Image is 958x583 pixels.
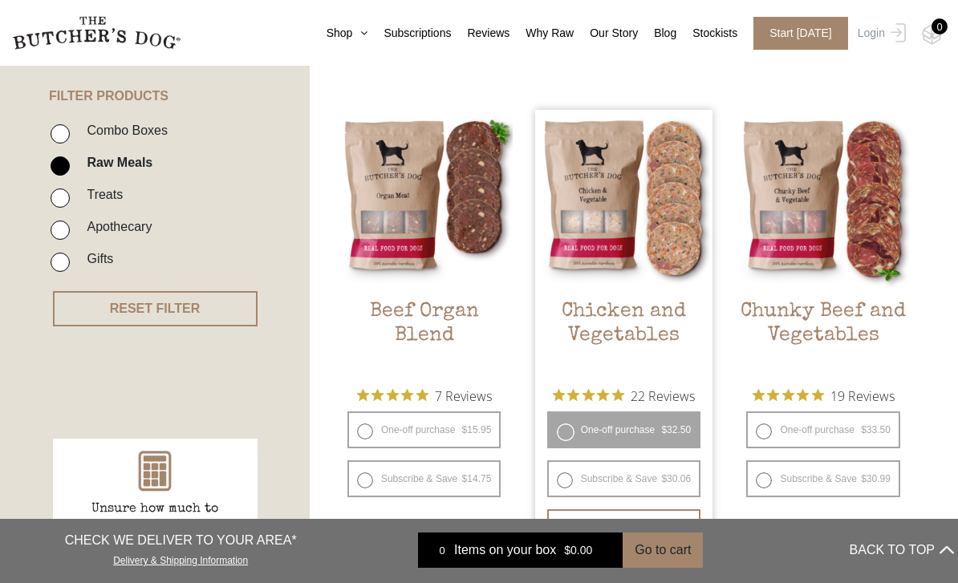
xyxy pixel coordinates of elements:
[932,18,948,34] div: 0
[753,17,848,50] span: Start [DATE]
[547,460,700,497] label: Subscribe & Save
[547,411,700,448] label: One-off purchase
[830,383,895,407] span: 19 Reviews
[535,110,712,287] img: Chicken and Vegetables
[676,25,737,42] a: Stockists
[734,110,911,375] a: Chunky Beef and VegetablesChunky Beef and Vegetables
[357,383,492,407] button: Rated 5 out of 5 stars from 7 reviews. Jump to reviews.
[746,411,899,448] label: One-off purchase
[547,509,700,541] button: Add item
[661,473,691,484] bdi: 30.06
[335,110,513,287] img: Beef Organ Blend
[79,216,152,237] label: Apothecary
[462,424,468,435] span: $
[454,540,556,560] span: Items on your box
[451,25,509,42] a: Reviews
[631,383,695,407] span: 22 Reviews
[113,551,248,566] a: Delivery & Shipping Information
[922,24,942,45] img: TBD_Cart-Empty.png
[311,25,368,42] a: Shop
[347,460,501,497] label: Subscribe & Save
[753,383,895,407] button: Rated 5 out of 5 stars from 19 reviews. Jump to reviews.
[535,300,712,375] h2: Chicken and Vegetables
[79,248,113,269] label: Gifts
[53,291,258,326] button: RESET FILTER
[734,110,911,287] img: Chunky Beef and Vegetables
[462,424,492,435] bdi: 15.95
[367,25,451,42] a: Subscriptions
[435,383,492,407] span: 7 Reviews
[861,424,867,435] span: $
[861,473,891,484] bdi: 30.99
[861,473,867,484] span: $
[638,25,676,42] a: Blog
[462,473,468,484] span: $
[623,532,703,568] button: Go to cart
[335,300,513,375] h2: Beef Organ Blend
[509,25,574,42] a: Why Raw
[564,544,570,557] span: $
[430,542,454,558] div: 0
[553,383,695,407] button: Rated 4.9 out of 5 stars from 22 reviews. Jump to reviews.
[854,17,906,50] a: Login
[418,532,623,568] a: 0 Items on your box $0.00
[574,25,638,42] a: Our Story
[861,424,891,435] bdi: 33.50
[535,110,712,375] a: Chicken and VegetablesChicken and Vegetables
[850,531,954,569] button: BACK TO TOP
[79,184,123,205] label: Treats
[79,152,152,173] label: Raw Meals
[661,424,667,435] span: $
[335,110,513,375] a: Beef Organ BlendBeef Organ Blend
[661,424,691,435] bdi: 32.50
[347,411,501,448] label: One-off purchase
[661,473,667,484] span: $
[79,119,168,141] label: Combo Boxes
[75,500,235,538] p: Unsure how much to feed?
[746,460,899,497] label: Subscribe & Save
[734,300,911,375] h2: Chunky Beef and Vegetables
[65,531,297,550] p: CHECK WE DELIVER TO YOUR AREA*
[737,17,854,50] a: Start [DATE]
[462,473,492,484] bdi: 14.75
[564,544,592,557] bdi: 0.00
